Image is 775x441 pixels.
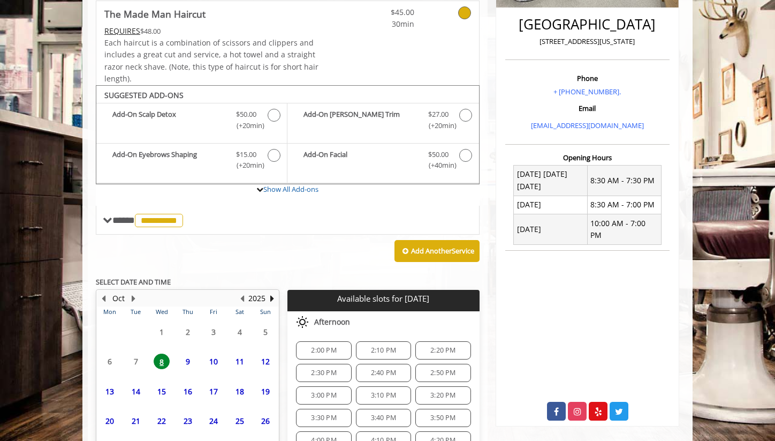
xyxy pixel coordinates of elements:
span: 21 [128,413,144,429]
span: 25 [232,413,248,429]
span: Afternoon [314,318,350,326]
td: Select day18 [226,377,252,406]
span: $45.00 [351,6,414,18]
span: 23 [180,413,196,429]
span: 12 [257,354,273,369]
span: $27.00 [428,109,449,120]
span: 3:50 PM [430,414,455,422]
span: 2:20 PM [430,346,455,355]
b: Add-On Facial [303,149,417,171]
span: 9 [180,354,196,369]
th: Fri [201,307,226,317]
div: 3:50 PM [415,409,470,427]
div: 2:30 PM [296,364,351,382]
span: 15 [154,384,170,399]
div: 2:00 PM [296,341,351,360]
b: Add-On Scalp Detox [112,109,225,131]
span: 3:30 PM [311,414,336,422]
td: Select day15 [149,377,174,406]
div: 3:20 PM [415,386,470,405]
td: Select day8 [149,347,174,376]
span: 3:00 PM [311,391,336,400]
td: Select day11 [226,347,252,376]
b: SUGGESTED ADD-ONS [104,90,184,100]
td: 8:30 AM - 7:30 PM [587,165,661,196]
td: 8:30 AM - 7:00 PM [587,196,661,214]
div: $48.00 [104,25,320,37]
a: + [PHONE_NUMBER]. [553,87,621,96]
span: Each haircut is a combination of scissors and clippers and includes a great cut and service, a ho... [104,38,318,84]
span: $50.00 [236,109,256,120]
div: 3:30 PM [296,409,351,427]
span: 22 [154,413,170,429]
td: Select day21 [123,406,148,436]
b: Add Another Service [411,246,474,256]
span: (+40min ) [422,160,454,171]
button: Previous Year [238,293,246,304]
td: Select day25 [226,406,252,436]
th: Tue [123,307,148,317]
span: 3:20 PM [430,391,455,400]
b: SELECT DATE AND TIME [96,277,171,287]
h3: Email [508,104,667,112]
b: Add-On Eyebrows Shaping [112,149,225,171]
span: $50.00 [428,149,449,160]
span: 19 [257,384,273,399]
td: Select day19 [253,377,279,406]
span: 16 [180,384,196,399]
td: [DATE] [514,214,588,245]
div: 3:40 PM [356,409,411,427]
button: Next Year [268,293,276,304]
span: (+20min ) [231,160,262,171]
th: Sun [253,307,279,317]
th: Mon [97,307,123,317]
span: 2:10 PM [371,346,396,355]
p: Available slots for [DATE] [292,294,475,303]
span: 2:00 PM [311,346,336,355]
span: 18 [232,384,248,399]
td: Select day20 [97,406,123,436]
span: 2:40 PM [371,369,396,377]
td: Select day10 [201,347,226,376]
span: This service needs some Advance to be paid before we block your appointment [104,26,140,36]
div: The Made Man Haircut Add-onS [96,85,480,185]
label: Add-On Beard Trim [293,109,473,134]
span: 20 [102,413,118,429]
label: Add-On Facial [293,149,473,174]
td: Select day26 [253,406,279,436]
button: Add AnotherService [394,240,480,263]
button: Next Month [129,293,138,304]
h2: [GEOGRAPHIC_DATA] [508,17,667,32]
td: [DATE] [DATE] [DATE] [514,165,588,196]
a: Show All Add-ons [263,184,318,194]
span: 13 [102,384,118,399]
div: 2:40 PM [356,364,411,382]
span: (+20min ) [422,120,454,131]
label: Add-On Scalp Detox [102,109,282,134]
span: 2:30 PM [311,369,336,377]
div: 3:10 PM [356,386,411,405]
div: 2:10 PM [356,341,411,360]
span: 14 [128,384,144,399]
td: Select day13 [97,377,123,406]
span: 11 [232,354,248,369]
td: Select day14 [123,377,148,406]
h3: Opening Hours [505,154,670,161]
b: Add-On [PERSON_NAME] Trim [303,109,417,131]
span: 8 [154,354,170,369]
span: 3:10 PM [371,391,396,400]
td: Select day9 [174,347,200,376]
span: 17 [206,384,222,399]
td: Select day23 [174,406,200,436]
button: Oct [112,293,125,304]
td: Select day22 [149,406,174,436]
span: 10 [206,354,222,369]
td: [DATE] [514,196,588,214]
h3: Phone [508,74,667,82]
img: afternoon slots [296,316,309,328]
td: 10:00 AM - 7:00 PM [587,214,661,245]
td: Select day16 [174,377,200,406]
th: Sat [226,307,252,317]
button: Previous Month [99,293,108,304]
span: 26 [257,413,273,429]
